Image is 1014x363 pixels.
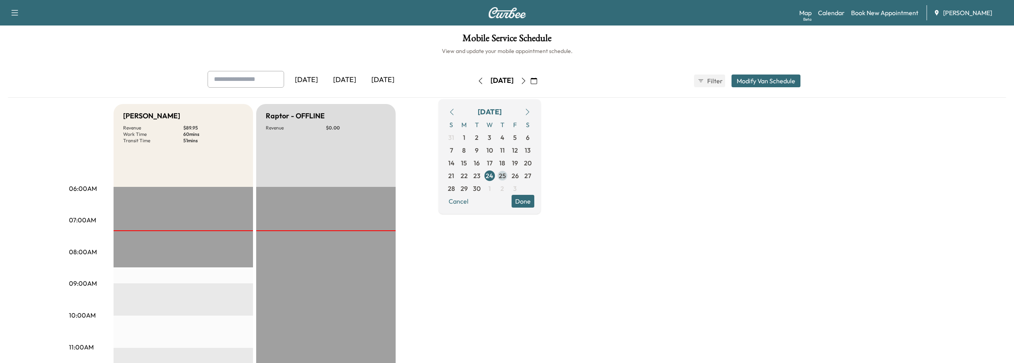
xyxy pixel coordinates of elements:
[123,137,183,144] p: Transit Time
[123,131,183,137] p: Work Time
[943,8,992,18] span: [PERSON_NAME]
[488,133,491,142] span: 3
[818,8,845,18] a: Calendar
[458,118,471,131] span: M
[123,125,183,131] p: Revenue
[478,106,502,118] div: [DATE]
[513,133,517,142] span: 5
[463,133,465,142] span: 1
[522,118,534,131] span: S
[475,133,479,142] span: 2
[851,8,918,18] a: Book New Appointment
[500,133,504,142] span: 4
[499,158,505,168] span: 18
[461,171,468,181] span: 22
[524,158,532,168] span: 20
[488,184,491,193] span: 1
[448,171,454,181] span: 21
[509,118,522,131] span: F
[450,145,453,155] span: 7
[287,71,326,89] div: [DATE]
[69,215,96,225] p: 07:00AM
[183,137,243,144] p: 51 mins
[8,33,1006,47] h1: Mobile Service Schedule
[483,118,496,131] span: W
[512,145,518,155] span: 12
[486,171,493,181] span: 24
[445,195,472,208] button: Cancel
[707,76,722,86] span: Filter
[69,247,97,257] p: 08:00AM
[69,310,96,320] p: 10:00AM
[525,145,531,155] span: 13
[364,71,402,89] div: [DATE]
[487,158,492,168] span: 17
[326,125,386,131] p: $ 0.00
[694,75,725,87] button: Filter
[69,342,94,352] p: 11:00AM
[500,145,505,155] span: 11
[524,171,531,181] span: 27
[461,184,468,193] span: 29
[445,118,458,131] span: S
[488,7,526,18] img: Curbee Logo
[490,76,514,86] div: [DATE]
[473,171,481,181] span: 23
[448,133,454,142] span: 31
[473,184,481,193] span: 30
[803,16,812,22] div: Beta
[799,8,812,18] a: MapBeta
[183,125,243,131] p: $ 89.95
[69,184,97,193] p: 06:00AM
[266,125,326,131] p: Revenue
[461,158,467,168] span: 15
[266,110,325,122] h5: Raptor - OFFLINE
[732,75,800,87] button: Modify Van Schedule
[500,184,504,193] span: 2
[448,158,455,168] span: 14
[496,118,509,131] span: T
[512,195,534,208] button: Done
[8,47,1006,55] h6: View and update your mobile appointment schedule.
[183,131,243,137] p: 60 mins
[462,145,466,155] span: 8
[474,158,480,168] span: 16
[475,145,479,155] span: 9
[326,71,364,89] div: [DATE]
[512,158,518,168] span: 19
[499,171,506,181] span: 25
[471,118,483,131] span: T
[512,171,519,181] span: 26
[448,184,455,193] span: 28
[513,184,517,193] span: 3
[526,133,530,142] span: 6
[69,279,97,288] p: 09:00AM
[486,145,493,155] span: 10
[123,110,180,122] h5: [PERSON_NAME]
